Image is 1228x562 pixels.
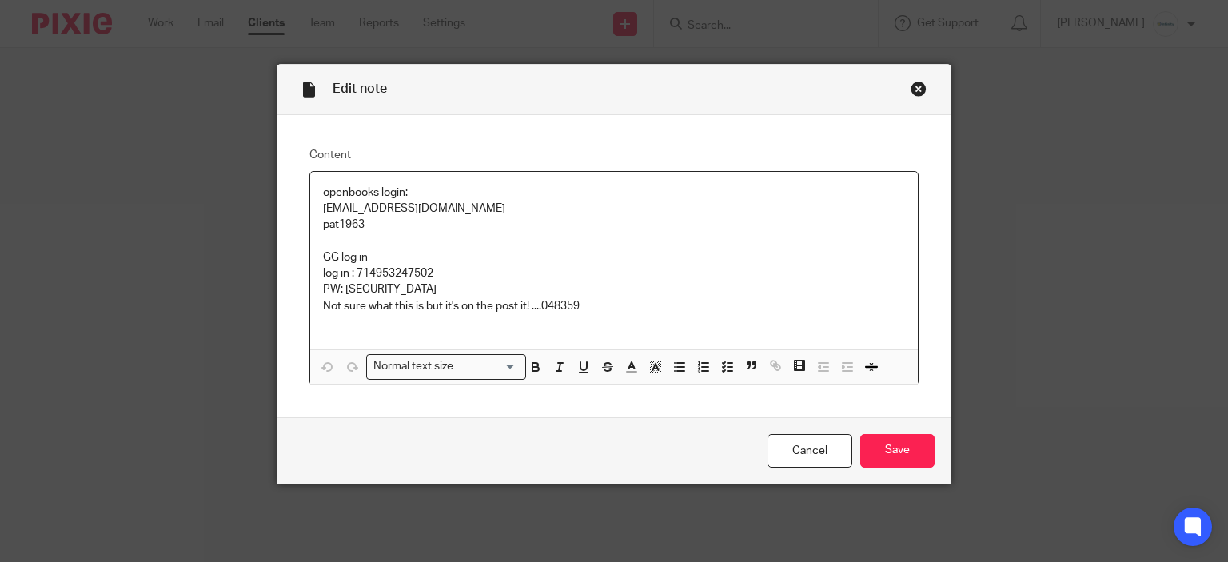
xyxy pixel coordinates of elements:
[333,82,387,95] span: Edit note
[767,434,852,468] a: Cancel
[459,358,516,375] input: Search for option
[370,358,457,375] span: Normal text size
[323,281,906,297] p: PW: [SECURITY_DATA]
[323,298,906,314] p: Not sure what this is but it's on the post it! ....048359
[911,81,927,97] div: Close this dialog window
[323,265,906,281] p: log in : 714953247502
[323,249,906,265] p: GG log in
[323,185,906,201] p: openbooks login:
[323,201,906,233] p: [EMAIL_ADDRESS][DOMAIN_NAME] pat1963
[309,147,919,163] label: Content
[366,354,526,379] div: Search for option
[860,434,935,468] input: Save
